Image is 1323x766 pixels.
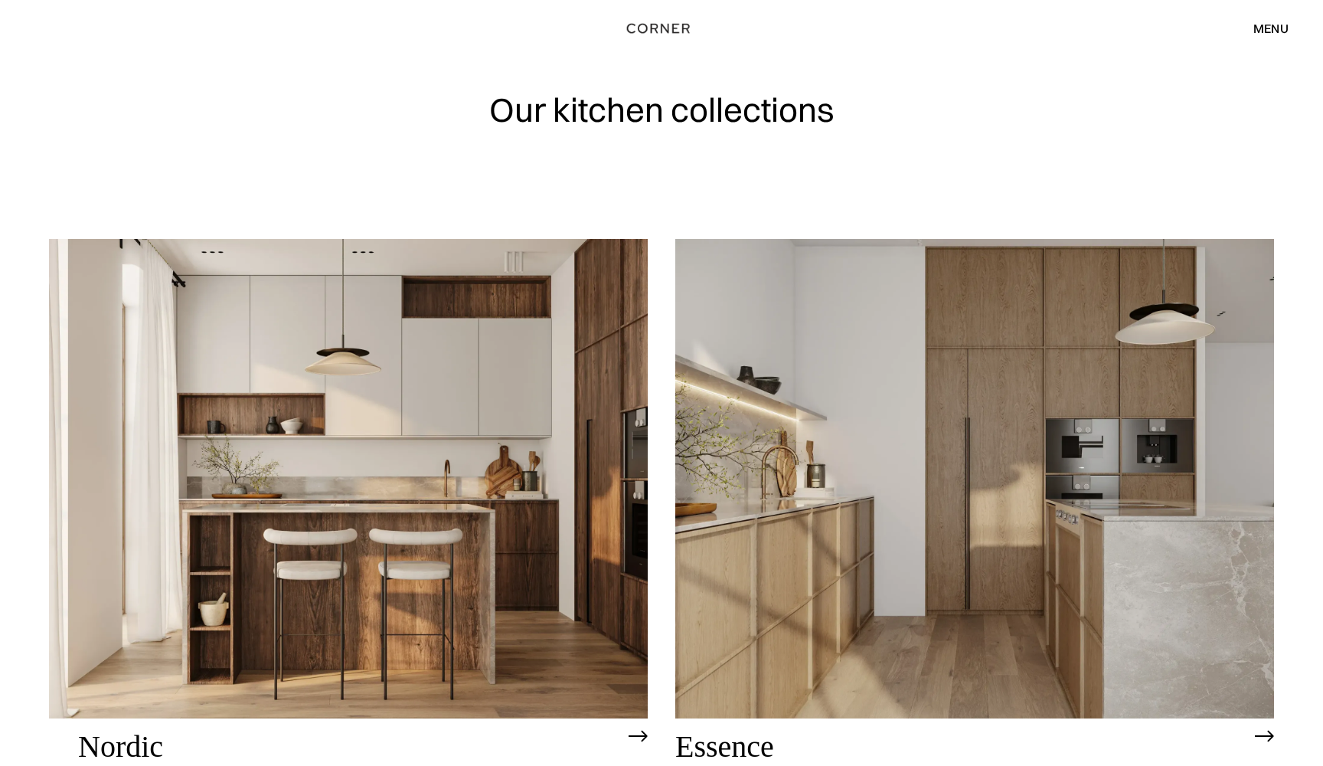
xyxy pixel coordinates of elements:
[675,730,1247,764] h2: Essence
[1238,15,1289,41] div: menu
[78,730,621,764] h2: Nordic
[489,92,835,128] h1: Our kitchen collections
[604,18,719,38] a: home
[1253,22,1289,34] div: menu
